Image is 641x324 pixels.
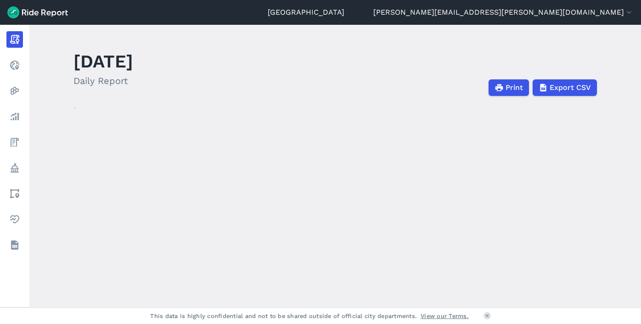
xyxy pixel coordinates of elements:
[6,31,23,48] a: Report
[268,7,344,18] a: [GEOGRAPHIC_DATA]
[6,83,23,99] a: Heatmaps
[73,49,133,74] h1: [DATE]
[550,82,591,93] span: Export CSV
[73,74,133,88] h2: Daily Report
[6,108,23,125] a: Analyze
[6,160,23,176] a: Policy
[6,185,23,202] a: Areas
[506,82,523,93] span: Print
[373,7,634,18] button: [PERSON_NAME][EMAIL_ADDRESS][PERSON_NAME][DOMAIN_NAME]
[6,237,23,253] a: Datasets
[533,79,597,96] button: Export CSV
[6,134,23,151] a: Fees
[6,211,23,228] a: Health
[421,312,469,320] a: View our Terms.
[7,6,68,18] img: Ride Report
[489,79,529,96] button: Print
[6,57,23,73] a: Realtime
